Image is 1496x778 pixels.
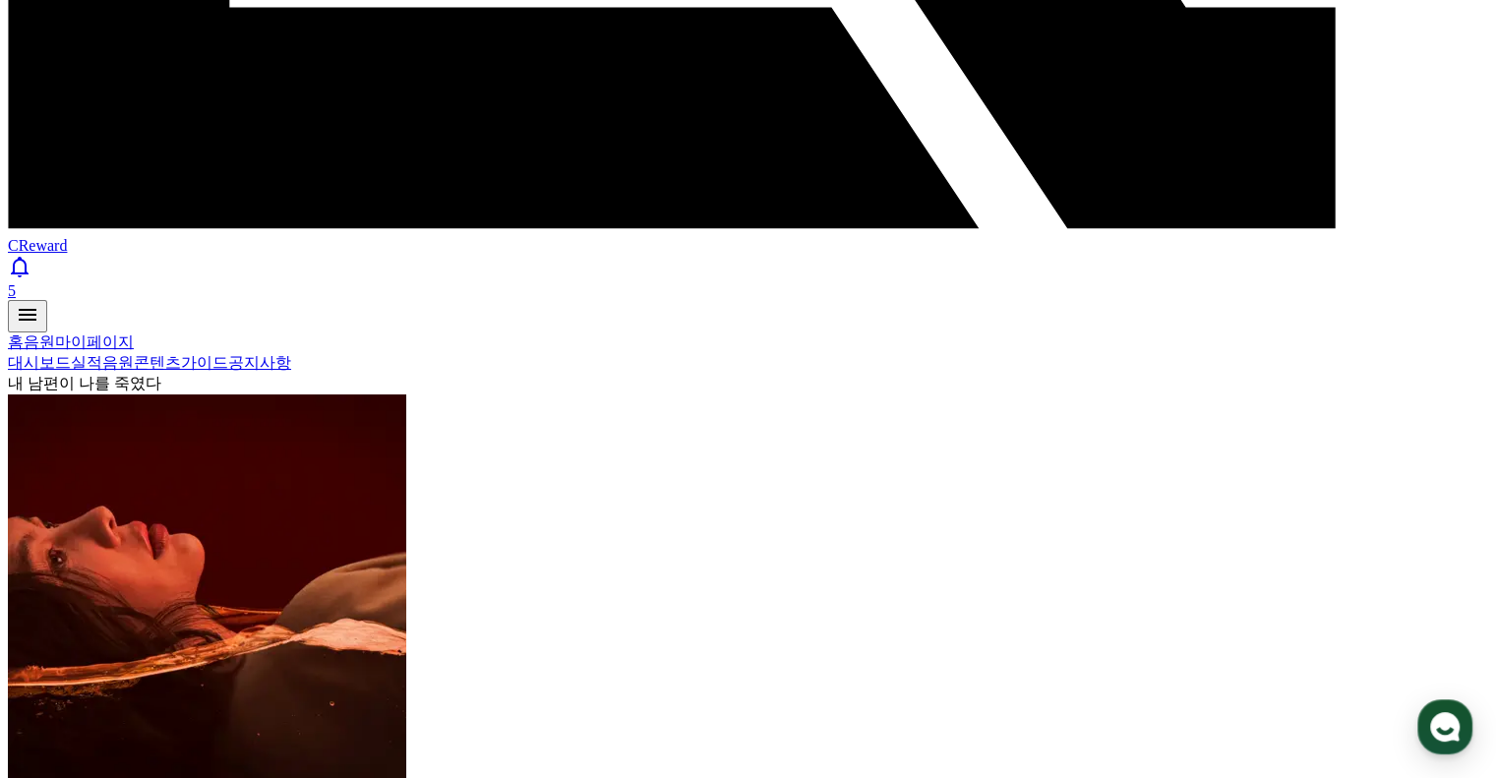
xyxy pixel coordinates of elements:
[6,615,130,664] a: 홈
[8,219,1488,254] a: CReward
[8,354,71,371] a: 대시보드
[71,354,102,371] a: 실적
[62,644,74,660] span: 홈
[304,644,328,660] span: 설정
[130,615,254,664] a: 대화
[134,354,181,371] a: 콘텐츠
[8,282,1488,300] div: 5
[181,354,228,371] a: 가이드
[8,237,67,254] span: CReward
[55,333,134,350] a: 마이페이지
[254,615,378,664] a: 설정
[8,255,1488,300] a: 5
[8,374,1488,394] div: 내 남편이 나를 죽였다
[102,354,134,371] a: 음원
[24,333,55,350] a: 음원
[8,333,24,350] a: 홈
[228,354,291,371] a: 공지사항
[180,645,204,661] span: 대화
